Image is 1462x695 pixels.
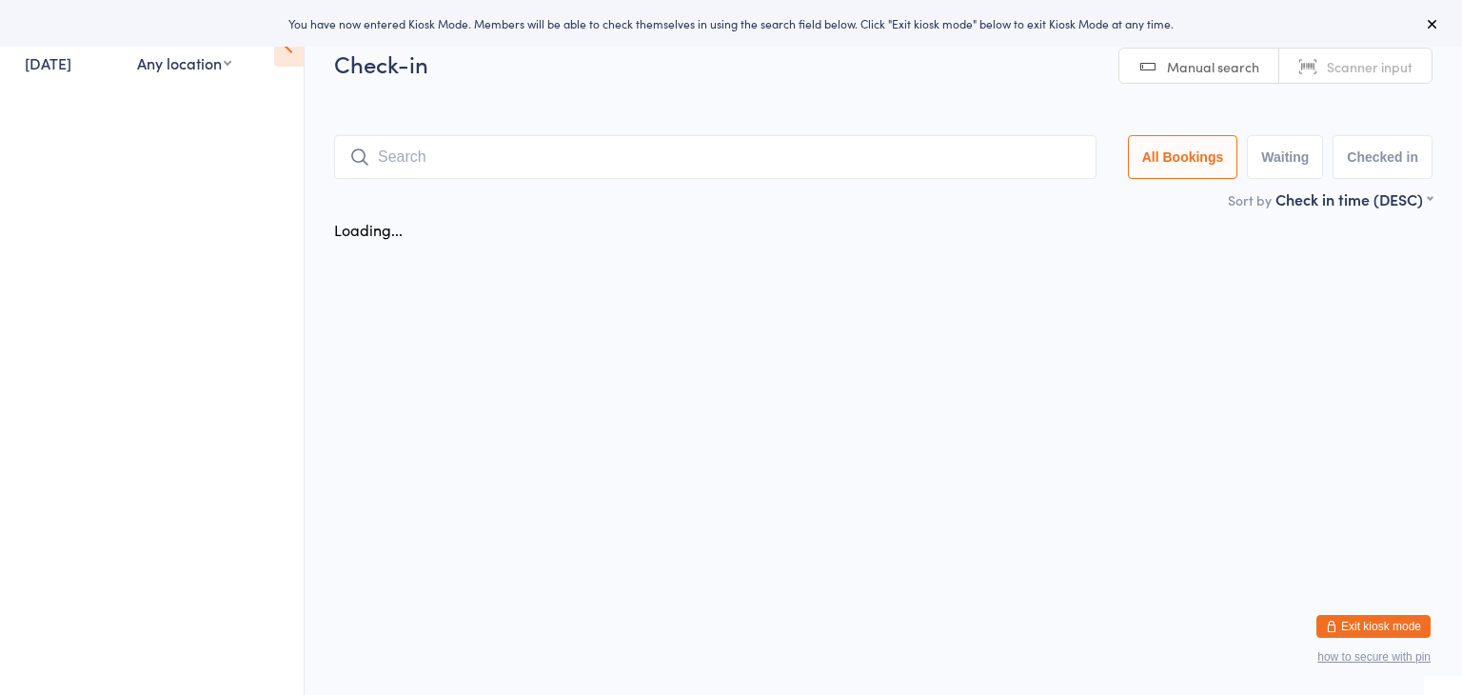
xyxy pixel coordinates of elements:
[1167,57,1259,76] span: Manual search
[1275,189,1432,209] div: Check in time (DESC)
[1317,650,1431,664] button: how to secure with pin
[334,219,403,240] div: Loading...
[1247,135,1323,179] button: Waiting
[1316,615,1431,638] button: Exit kiosk mode
[334,135,1096,179] input: Search
[1327,57,1413,76] span: Scanner input
[137,52,231,73] div: Any location
[25,52,71,73] a: [DATE]
[30,15,1432,31] div: You have now entered Kiosk Mode. Members will be able to check themselves in using the search fie...
[1128,135,1238,179] button: All Bookings
[1333,135,1432,179] button: Checked in
[1228,190,1272,209] label: Sort by
[334,48,1432,79] h2: Check-in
